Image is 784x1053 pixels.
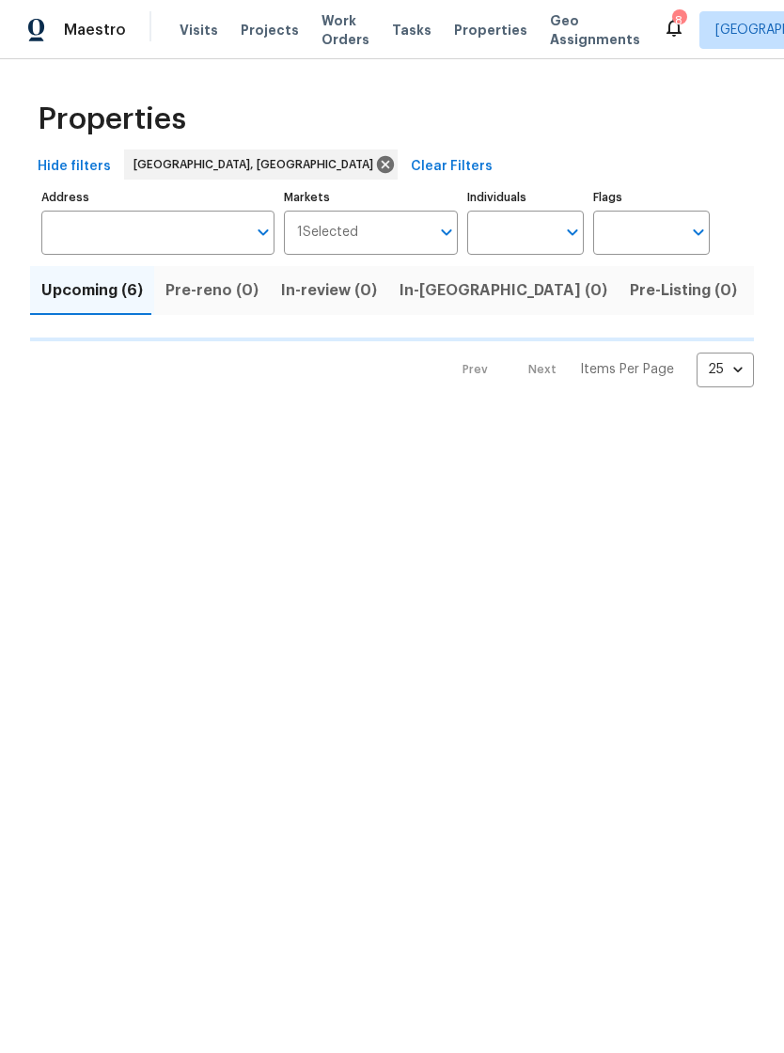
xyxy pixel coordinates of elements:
[133,155,381,174] span: [GEOGRAPHIC_DATA], [GEOGRAPHIC_DATA]
[250,219,276,245] button: Open
[685,219,712,245] button: Open
[593,192,710,203] label: Flags
[165,277,259,304] span: Pre-reno (0)
[297,225,358,241] span: 1 Selected
[697,345,754,394] div: 25
[38,155,111,179] span: Hide filters
[284,192,459,203] label: Markets
[321,11,369,49] span: Work Orders
[64,21,126,39] span: Maestro
[580,360,674,379] p: Items Per Page
[411,155,493,179] span: Clear Filters
[559,219,586,245] button: Open
[392,24,431,37] span: Tasks
[467,192,584,203] label: Individuals
[124,149,398,180] div: [GEOGRAPHIC_DATA], [GEOGRAPHIC_DATA]
[550,11,640,49] span: Geo Assignments
[30,149,118,184] button: Hide filters
[630,277,737,304] span: Pre-Listing (0)
[454,21,527,39] span: Properties
[38,110,186,129] span: Properties
[41,277,143,304] span: Upcoming (6)
[400,277,607,304] span: In-[GEOGRAPHIC_DATA] (0)
[241,21,299,39] span: Projects
[180,21,218,39] span: Visits
[672,11,685,30] div: 8
[281,277,377,304] span: In-review (0)
[445,353,754,387] nav: Pagination Navigation
[403,149,500,184] button: Clear Filters
[41,192,274,203] label: Address
[433,219,460,245] button: Open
